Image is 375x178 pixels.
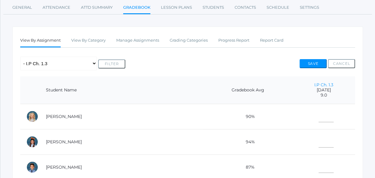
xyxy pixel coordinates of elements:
[116,34,159,46] a: Manage Assignments
[203,129,293,154] td: 94%
[71,34,106,46] a: View By Category
[12,2,32,14] a: General
[43,2,70,14] a: Attendance
[267,2,289,14] a: Schedule
[46,139,82,145] a: [PERSON_NAME]
[314,82,333,87] a: I.P Ch. 1.3
[170,34,208,46] a: Grading Categories
[260,34,284,46] a: Report Card
[40,76,203,104] th: Student Name
[26,110,38,122] div: Elle Albanese
[300,59,327,68] button: Save
[161,2,192,14] a: Lesson Plans
[46,164,82,170] a: [PERSON_NAME]
[218,34,249,46] a: Progress Report
[26,136,38,148] div: Alexandra Benson
[98,59,125,68] button: Filter
[203,104,293,129] td: 90%
[299,93,349,98] span: 9.0
[203,76,293,104] th: Gradebook Avg
[235,2,256,14] a: Contacts
[26,161,38,173] div: Curran Bigley
[328,59,355,68] button: Cancel
[300,2,319,14] a: Settings
[203,2,224,14] a: Students
[20,34,61,47] a: View By Assignment
[123,2,150,14] a: Gradebook
[299,87,349,93] span: [DATE]
[81,2,113,14] a: Attd Summary
[46,114,82,119] a: [PERSON_NAME]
